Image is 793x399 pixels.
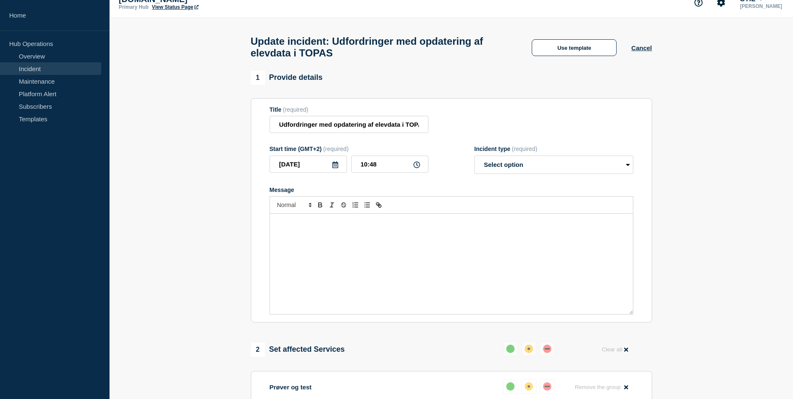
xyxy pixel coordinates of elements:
[540,341,555,356] button: down
[351,156,428,173] input: HH:MM
[570,379,633,395] button: Remove the group
[283,106,309,113] span: (required)
[525,345,533,353] div: affected
[512,146,538,152] span: (required)
[270,116,428,133] input: Title
[270,106,428,113] div: Title
[503,341,518,356] button: up
[270,384,312,391] p: Prøver og test
[575,384,621,390] span: Remove the group
[270,187,633,193] div: Message
[373,200,385,210] button: Toggle link
[251,343,265,357] span: 2
[119,4,148,10] p: Primary Hub
[597,341,633,358] button: Clear all
[251,36,518,59] h1: Update incident: Udfordringer med opdatering af elevdata i TOPAS
[270,214,633,314] div: Message
[540,379,555,394] button: down
[152,4,198,10] a: View Status Page
[349,200,361,210] button: Toggle ordered list
[338,200,349,210] button: Toggle strikethrough text
[503,379,518,394] button: up
[326,200,338,210] button: Toggle italic text
[474,146,633,152] div: Incident type
[506,382,515,391] div: up
[525,382,533,391] div: affected
[251,71,323,85] div: Provide details
[323,146,349,152] span: (required)
[474,156,633,174] select: Incident type
[270,146,428,152] div: Start time (GMT+2)
[270,156,347,173] input: YYYY-MM-DD
[361,200,373,210] button: Toggle bulleted list
[273,200,314,210] span: Font size
[251,71,265,85] span: 1
[521,341,536,356] button: affected
[521,379,536,394] button: affected
[631,44,652,51] button: Cancel
[506,345,515,353] div: up
[543,345,551,353] div: down
[532,39,617,56] button: Use template
[543,382,551,391] div: down
[738,3,784,9] p: [PERSON_NAME]
[314,200,326,210] button: Toggle bold text
[251,343,345,357] div: Set affected Services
